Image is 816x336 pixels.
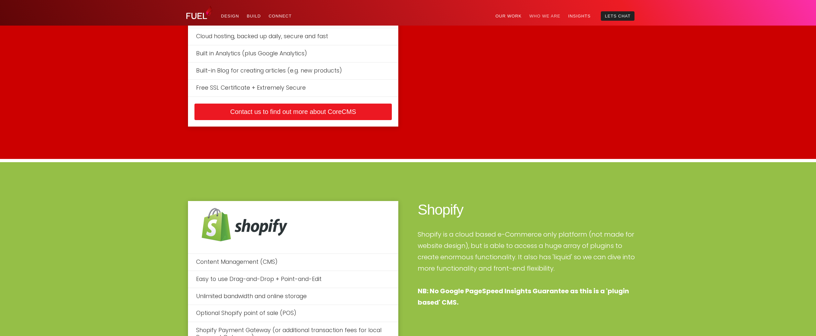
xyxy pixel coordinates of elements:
a: Our Work [491,11,525,21]
img: Fuel Design Ltd - Website design and development company in North Shore, Auckland [186,5,212,19]
li: Content Management (CMS) [188,253,398,271]
li: Cloud hosting, backed up daily, secure and fast [188,28,398,45]
p: Shopify is a cloud based e-Commerce only platform (not made for website design), but is able to a... [418,229,641,274]
img: Shopify [194,207,292,241]
a: Contact us to find out more about CoreCMS [194,104,392,120]
a: Build [243,11,265,21]
strong: NB: No Google PageSpeed Insights Guarantee as this is a 'plugin based' CMS. [418,286,629,307]
a: Insights [564,11,594,21]
li: Built in Analytics (plus Google Analytics) [188,45,398,62]
li: Optional Shopify point of sale (POS) [188,305,398,322]
li: Unlimited bandwidth and online storage [188,288,398,305]
a: Who We Are [525,11,564,21]
li: Free SSL Certificate + Extremely Secure [188,79,398,96]
li: Easy to use Drag-and-Drop + Point-and-Edit [188,271,398,288]
h2: Shopify [418,201,641,218]
a: Connect [265,11,295,21]
a: Lets Chat [601,11,634,21]
li: Built-in Blog for creating articles (e.g. new products) [188,62,398,79]
a: Design [217,11,243,21]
